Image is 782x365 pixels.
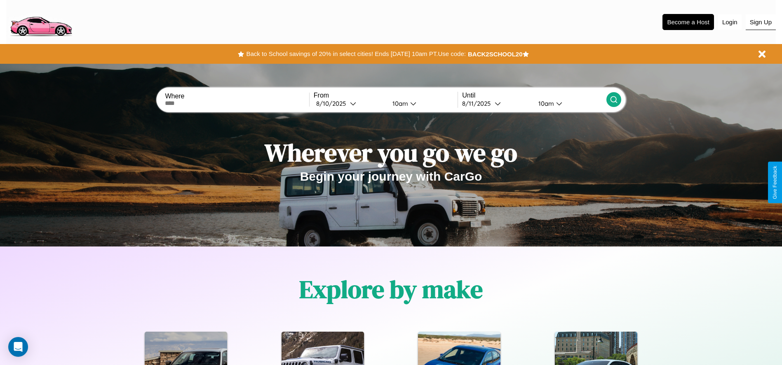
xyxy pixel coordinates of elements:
label: From [314,92,458,99]
label: Where [165,93,309,100]
div: 10am [534,100,556,107]
b: BACK2SCHOOL20 [468,51,523,58]
div: 8 / 10 / 2025 [316,100,350,107]
button: Sign Up [746,14,776,30]
label: Until [462,92,606,99]
div: 8 / 11 / 2025 [462,100,495,107]
button: Back to School savings of 20% in select cities! Ends [DATE] 10am PT.Use code: [244,48,467,60]
h1: Explore by make [299,272,483,306]
button: Login [718,14,742,30]
button: 8/10/2025 [314,99,386,108]
button: 10am [386,99,458,108]
div: 10am [388,100,410,107]
button: Become a Host [662,14,714,30]
img: logo [6,4,75,38]
button: 10am [532,99,606,108]
div: Open Intercom Messenger [8,337,28,357]
div: Give Feedback [772,166,778,199]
